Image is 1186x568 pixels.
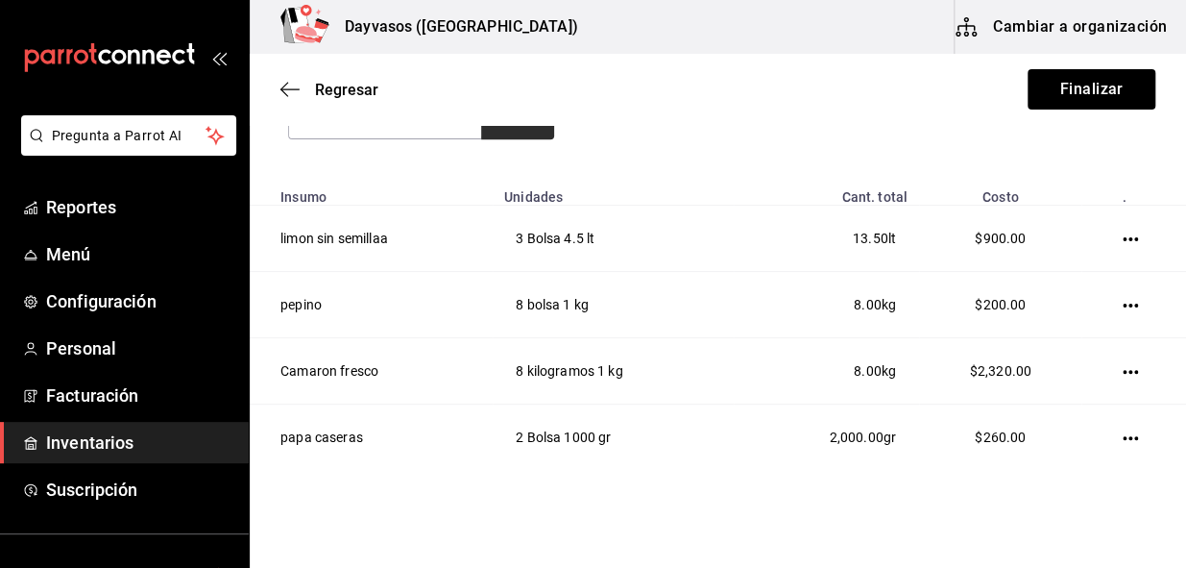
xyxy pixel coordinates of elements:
button: Pregunta a Parrot AI [21,115,236,156]
span: $200.00 [975,297,1026,312]
span: $900.00 [975,231,1026,246]
th: . [1081,178,1186,206]
td: 2 Bolsa 1000 gr [493,405,734,471]
td: pepino [250,272,493,338]
button: open_drawer_menu [211,50,227,65]
span: Suscripción [46,477,233,503]
span: Reportes [46,194,233,220]
td: 8 bolsa 1 kg [493,272,734,338]
span: Inventarios [46,430,233,456]
td: kg [734,338,919,405]
th: Unidades [493,178,734,206]
th: Costo [919,178,1082,206]
h3: Dayvasos ([GEOGRAPHIC_DATA]) [329,15,578,38]
th: Cant. total [734,178,919,206]
span: 2,000.00 [829,430,883,445]
span: 8.00 [854,297,882,312]
td: papa caseras [250,405,493,471]
td: limon sin semillaa [250,206,493,272]
span: $2,320.00 [969,363,1030,379]
span: 13.50 [853,231,888,246]
td: Camaron fresco [250,338,493,405]
th: Insumo [250,178,493,206]
a: Pregunta a Parrot AI [13,139,236,160]
span: Menú [46,241,233,267]
span: Facturación [46,383,233,408]
td: kg [734,272,919,338]
span: Regresar [315,81,378,99]
td: lt [734,206,919,272]
span: Configuración [46,288,233,314]
td: gr [734,405,919,471]
button: Regresar [280,81,378,99]
button: Finalizar [1028,69,1155,110]
span: $260.00 [975,430,1026,445]
td: 8 kilogramos 1 kg [493,338,734,405]
span: 8.00 [854,363,882,379]
td: 3 Bolsa 4.5 lt [493,206,734,272]
span: Pregunta a Parrot AI [52,126,206,146]
span: Personal [46,335,233,361]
